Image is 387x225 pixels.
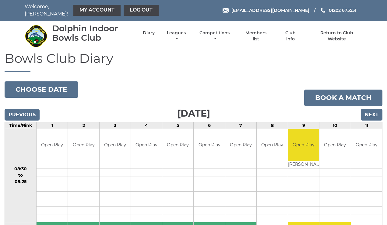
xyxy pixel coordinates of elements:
[329,8,356,13] span: 01202 675551
[257,129,288,161] td: Open Play
[73,5,121,16] a: My Account
[25,3,160,18] nav: Welcome, [PERSON_NAME]!
[231,8,309,13] span: [EMAIL_ADDRESS][DOMAIN_NAME]
[281,30,301,42] a: Club Info
[5,109,40,121] input: Previous
[68,122,99,129] td: 2
[5,51,382,72] h1: Bowls Club Diary
[311,30,362,42] a: Return to Club Website
[320,7,356,14] a: Phone us 01202 675551
[100,129,131,161] td: Open Play
[225,122,256,129] td: 7
[288,129,319,161] td: Open Play
[162,122,194,129] td: 5
[225,129,256,161] td: Open Play
[37,129,68,161] td: Open Play
[194,129,225,161] td: Open Play
[68,129,99,161] td: Open Play
[5,81,78,98] button: Choose date
[288,161,319,169] td: [PERSON_NAME]
[131,122,162,129] td: 4
[321,8,325,13] img: Phone us
[5,122,37,129] td: Time/Rink
[319,129,350,161] td: Open Play
[304,90,382,106] a: Book a match
[361,109,382,121] input: Next
[256,122,288,129] td: 8
[288,122,319,129] td: 9
[351,129,382,161] td: Open Play
[165,30,187,42] a: Leagues
[223,7,309,14] a: Email [EMAIL_ADDRESS][DOMAIN_NAME]
[162,129,193,161] td: Open Play
[37,122,68,129] td: 1
[143,30,155,36] a: Diary
[99,122,131,129] td: 3
[223,8,229,13] img: Email
[194,122,225,129] td: 6
[198,30,231,42] a: Competitions
[351,122,382,129] td: 11
[131,129,162,161] td: Open Play
[52,24,132,43] div: Dolphin Indoor Bowls Club
[319,122,351,129] td: 10
[5,129,37,222] td: 08:30 to 09:25
[25,25,47,47] img: Dolphin Indoor Bowls Club
[124,5,159,16] a: Log out
[242,30,270,42] a: Members list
